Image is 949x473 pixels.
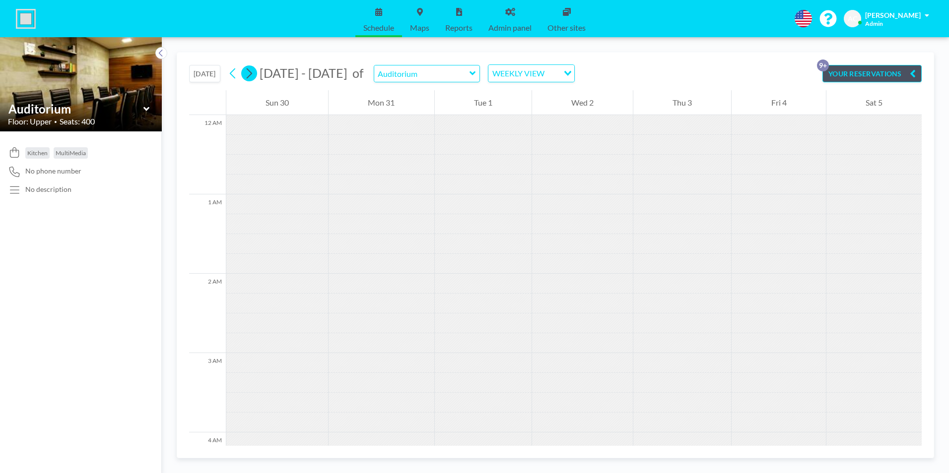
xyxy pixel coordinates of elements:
p: 9+ [817,59,829,71]
div: 2 AM [189,274,226,353]
div: Tue 1 [435,90,532,115]
span: Admin [865,20,883,27]
span: Kitchen [27,149,48,157]
span: WEEKLY VIEW [490,67,546,80]
input: Search for option [547,67,558,80]
span: Admin panel [488,24,532,32]
div: Sat 5 [826,90,922,115]
span: Maps [410,24,429,32]
div: Fri 4 [732,90,825,115]
span: MultiMedia [56,149,86,157]
span: of [352,65,363,81]
span: Schedule [363,24,394,32]
span: Reports [445,24,473,32]
span: [PERSON_NAME] [865,11,921,19]
span: Other sites [547,24,586,32]
span: Seats: 400 [60,117,95,126]
div: 1 AM [189,194,226,274]
img: organization-logo [16,9,36,29]
div: Wed 2 [532,90,633,115]
div: Search for option [488,65,574,82]
span: No phone number [25,167,81,176]
input: Auditorium [374,65,470,82]
div: Mon 31 [329,90,434,115]
span: • [54,118,57,125]
div: 3 AM [189,353,226,432]
button: [DATE] [189,65,220,82]
div: Sun 30 [226,90,328,115]
button: YOUR RESERVATIONS9+ [822,65,922,82]
span: [DATE] - [DATE] [260,65,347,80]
div: 12 AM [189,115,226,194]
div: No description [25,185,71,194]
div: Thu 3 [633,90,731,115]
span: AC [848,14,857,23]
input: Auditorium [8,102,143,116]
span: Floor: Upper [8,117,52,126]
